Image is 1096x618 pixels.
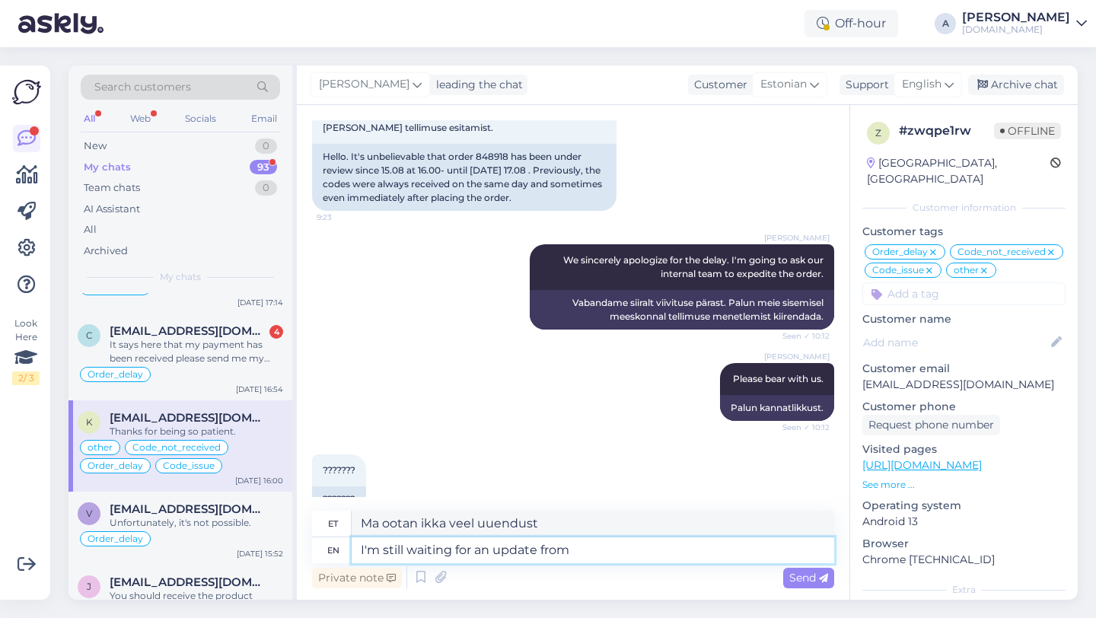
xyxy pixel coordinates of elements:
[863,334,1048,351] input: Add name
[840,77,889,93] div: Support
[994,123,1061,139] span: Offline
[86,330,93,341] span: c
[81,109,98,129] div: All
[182,109,219,129] div: Socials
[862,311,1066,327] p: Customer name
[255,139,277,154] div: 0
[962,11,1070,24] div: [PERSON_NAME]
[563,254,826,279] span: We sincerely apologize for the delay. I'm going to ask our internal team to expedite the order.
[12,371,40,385] div: 2 / 3
[84,244,128,259] div: Archived
[132,443,221,452] span: Code_not_received
[84,202,140,217] div: AI Assistant
[902,76,941,93] span: English
[352,537,834,563] textarea: I'm still waiting for an update from
[110,411,268,425] span: korbisenni1955@gmail.com
[88,461,143,470] span: Order_delay
[248,109,280,129] div: Email
[84,180,140,196] div: Team chats
[968,75,1064,95] div: Archive chat
[862,478,1066,492] p: See more ...
[86,508,92,519] span: v
[237,548,283,559] div: [DATE] 15:52
[862,514,1066,530] p: Android 13
[935,13,956,34] div: A
[84,139,107,154] div: New
[84,222,97,237] div: All
[804,10,898,37] div: Off-hour
[236,384,283,395] div: [DATE] 16:54
[86,416,93,428] span: k
[88,370,143,379] span: Order_delay
[88,443,113,452] span: other
[862,201,1066,215] div: Customer information
[789,571,828,585] span: Send
[899,122,994,140] div: # zwqpe1rw
[110,575,268,589] span: jurcix25@inbox.lv
[110,589,283,616] div: You should receive the product [DATE].
[163,461,215,470] span: Code_issue
[764,351,830,362] span: [PERSON_NAME]
[862,441,1066,457] p: Visited pages
[12,317,40,385] div: Look Here
[255,180,277,196] div: 0
[323,464,355,476] span: ???????
[957,247,1046,256] span: Code_not_received
[530,290,834,330] div: Vabandame siiralt viivituse pärast. Palun meie sisemisel meeskonnal tellimuse menetlemist kiirend...
[862,552,1066,568] p: Chrome [TECHNICAL_ID]
[312,486,366,512] div: ???????
[312,568,402,588] div: Private note
[319,76,409,93] span: [PERSON_NAME]
[862,282,1066,305] input: Add a tag
[84,160,131,175] div: My chats
[352,511,834,537] textarea: Ma ootan ikka veel uuendust
[954,266,979,275] span: other
[872,266,924,275] span: Code_issue
[430,77,523,93] div: leading the chat
[110,338,283,365] div: It says here that my payment has been received please send me my codes
[110,502,268,516] span: valdokris040268@inbox.lv
[312,144,616,211] div: Hello. It's unbelievable that order 848918 has been under review since 15.08 at 16.00- until [DAT...
[962,24,1070,36] div: [DOMAIN_NAME]
[862,399,1066,415] p: Customer phone
[872,247,928,256] span: Order_delay
[110,324,268,338] span: carminemainierimediamanagement@gmail.com
[760,76,807,93] span: Estonian
[87,581,91,592] span: j
[110,516,283,530] div: Unfortunately, it's not possible.
[237,297,283,308] div: [DATE] 17:14
[269,325,283,339] div: 4
[317,212,374,223] span: 9:23
[862,536,1066,552] p: Browser
[733,373,824,384] span: Please bear with us.
[862,583,1066,597] div: Extra
[962,11,1087,36] a: [PERSON_NAME][DOMAIN_NAME]
[12,78,41,107] img: Askly Logo
[110,425,283,438] div: Thanks for being so patient.
[862,224,1066,240] p: Customer tags
[720,395,834,421] div: Palun kannatlikkust.
[127,109,154,129] div: Web
[328,511,338,537] div: et
[862,458,982,472] a: [URL][DOMAIN_NAME]
[94,79,191,95] span: Search customers
[773,422,830,433] span: Seen ✓ 10:12
[862,361,1066,377] p: Customer email
[867,155,1050,187] div: [GEOGRAPHIC_DATA], [GEOGRAPHIC_DATA]
[764,232,830,244] span: [PERSON_NAME]
[773,330,830,342] span: Seen ✓ 10:12
[327,537,339,563] div: en
[875,127,881,139] span: z
[250,160,277,175] div: 93
[862,377,1066,393] p: [EMAIL_ADDRESS][DOMAIN_NAME]
[235,475,283,486] div: [DATE] 16:00
[862,415,1000,435] div: Request phone number
[88,534,143,543] span: Order_delay
[688,77,747,93] div: Customer
[862,498,1066,514] p: Operating system
[160,270,201,284] span: My chats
